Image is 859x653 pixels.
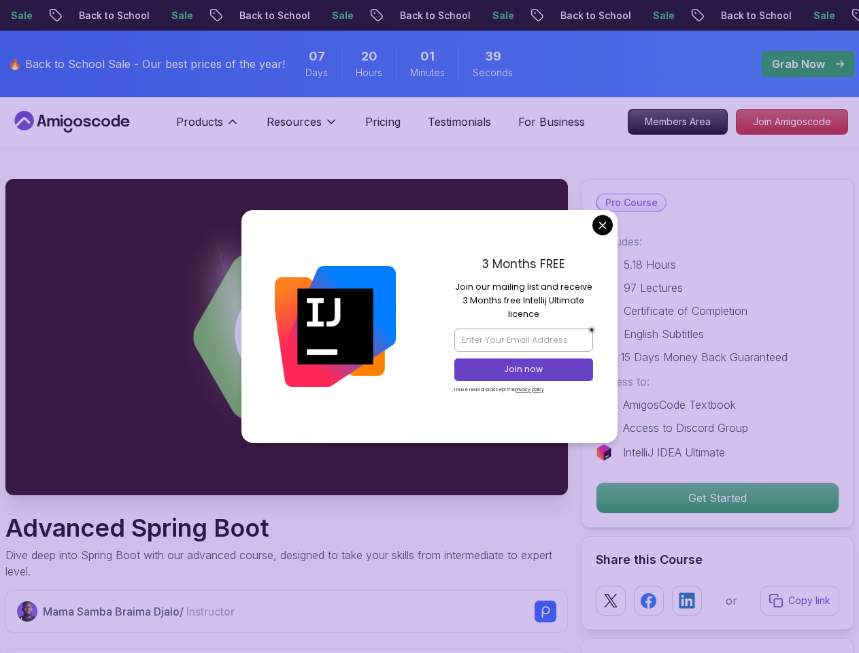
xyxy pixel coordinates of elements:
[798,9,842,22] p: Sale
[317,9,360,22] p: Sale
[518,114,585,130] a: For Business
[485,47,501,66] span: 39 Seconds
[309,47,325,66] span: 7 Days
[156,9,200,22] p: Sale
[5,179,568,495] img: advanced-spring-boot_thumbnail
[17,601,37,622] img: Nelson Djalo
[638,9,681,22] p: Sale
[772,56,825,72] p: Grab Now
[267,114,338,141] button: Resources
[620,349,788,365] p: 15 Days Money Back Guaranteed
[623,444,725,461] p: IntelliJ IDEA Ultimate
[624,256,676,273] p: 5.18 Hours
[410,66,445,80] span: Minutes
[356,66,382,80] span: Hours
[5,547,568,580] p: Dive deep into Spring Boot with our advanced course, designed to take your skills from intermedia...
[361,47,377,66] span: 20 Hours
[736,109,848,135] a: Join Amigoscode
[176,114,223,130] p: Products
[365,114,401,130] a: Pricing
[624,326,704,342] p: English Subtitles
[5,514,568,541] h1: Advanced Spring Boot
[624,280,683,296] p: 97 Lectures
[545,9,638,22] p: Back to School
[385,9,477,22] p: Back to School
[596,483,839,513] p: Get Started
[224,9,317,22] p: Back to School
[305,66,328,80] span: Days
[477,9,521,22] p: Sale
[737,110,847,134] p: Join Amigoscode
[788,594,830,607] p: Copy link
[623,420,748,436] p: Access to Discord Group
[43,603,235,620] p: Mama Samba Braima Djalo /
[596,373,839,390] p: Access to:
[64,9,156,22] p: Back to School
[473,66,513,80] span: Seconds
[596,550,839,569] h2: Share this Course
[760,586,839,616] button: Copy link
[628,110,727,134] p: Members Area
[8,56,285,72] p: 🔥 Back to School Sale - Our best prices of the year!
[176,114,239,141] button: Products
[706,9,798,22] p: Back to School
[726,592,737,609] p: or
[596,233,839,250] p: Includes:
[420,47,435,66] span: 1 Minutes
[628,109,728,135] a: Members Area
[186,605,235,618] span: Instructor
[597,195,666,211] p: Pro Course
[428,114,491,130] a: Testimonials
[596,444,612,461] img: jetbrains logo
[267,114,322,130] p: Resources
[596,482,839,514] button: Get Started
[623,397,736,413] p: AmigosCode Textbook
[624,303,747,319] p: Certificate of Completion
